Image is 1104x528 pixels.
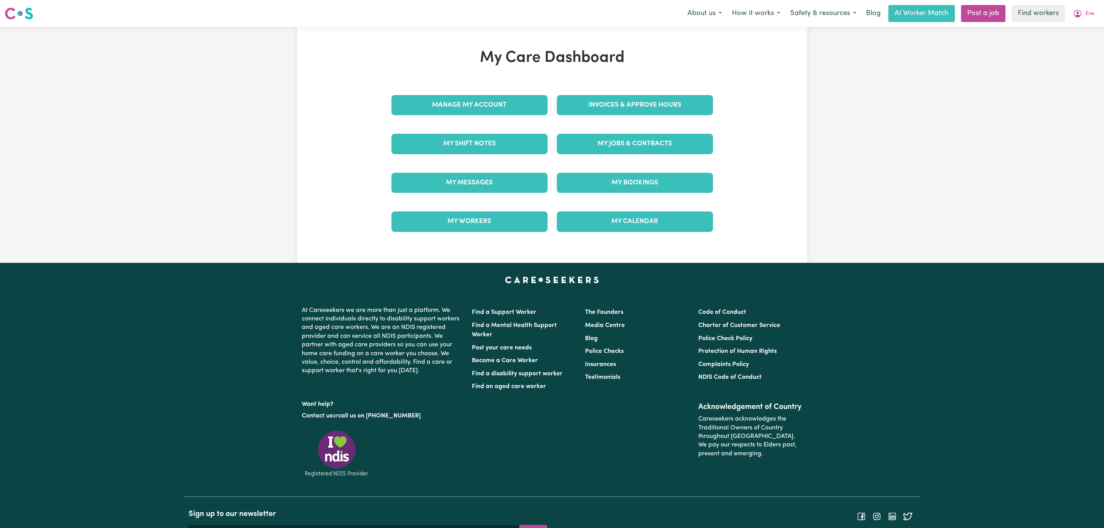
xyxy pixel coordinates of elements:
a: My Workers [391,211,548,232]
a: Complaints Policy [698,361,749,368]
h1: My Care Dashboard [387,49,718,67]
button: Safety & resources [785,5,861,22]
a: call us on [PHONE_NUMBER] [338,413,421,419]
a: Find a Support Worker [472,309,536,315]
a: My Shift Notes [391,134,548,154]
a: Invoices & Approve Hours [557,95,713,115]
p: or [302,409,463,423]
iframe: Button to launch messaging window, conversation in progress [1073,497,1098,522]
a: Follow Careseekers on Twitter [903,513,912,519]
a: Testimonials [585,374,620,380]
a: AI Worker Match [888,5,955,22]
button: How it works [727,5,785,22]
a: My Calendar [557,211,713,232]
a: NDIS Code of Conduct [698,374,762,380]
a: My Jobs & Contracts [557,134,713,154]
a: Police Checks [585,348,624,354]
a: Protection of Human Rights [698,348,777,354]
p: Want help? [302,397,463,409]
a: Code of Conduct [698,309,746,315]
p: Careseekers acknowledges the Traditional Owners of Country throughout [GEOGRAPHIC_DATA]. We pay o... [698,412,802,461]
a: Find a disability support worker [472,371,563,377]
a: Find workers [1012,5,1065,22]
a: My Bookings [557,173,713,193]
a: My Messages [391,173,548,193]
a: Blog [861,5,885,22]
span: Eve [1085,10,1094,18]
img: Registered NDIS provider [302,429,371,478]
a: Careseekers home page [505,277,599,283]
a: Manage My Account [391,95,548,115]
h2: Acknowledgement of Country [698,402,802,412]
p: At Careseekers we are more than just a platform. We connect individuals directly to disability su... [302,303,463,378]
a: Follow Careseekers on Facebook [857,513,866,519]
a: Post a job [961,5,1005,22]
a: Charter of Customer Service [698,322,780,329]
button: My Account [1068,5,1099,22]
a: Post your care needs [472,345,532,351]
a: Police Check Policy [698,336,752,342]
button: About us [682,5,727,22]
a: Find a Mental Health Support Worker [472,322,557,338]
h2: Sign up to our newsletter [189,509,547,519]
a: Blog [585,336,598,342]
img: Careseekers logo [5,7,33,20]
a: Contact us [302,413,332,419]
a: Insurances [585,361,616,368]
a: Find an aged care worker [472,383,546,390]
a: Become a Care Worker [472,358,538,364]
a: Follow Careseekers on Instagram [872,513,881,519]
a: Careseekers logo [5,5,33,22]
a: The Founders [585,309,623,315]
a: Media Centre [585,322,625,329]
a: Follow Careseekers on LinkedIn [888,513,897,519]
